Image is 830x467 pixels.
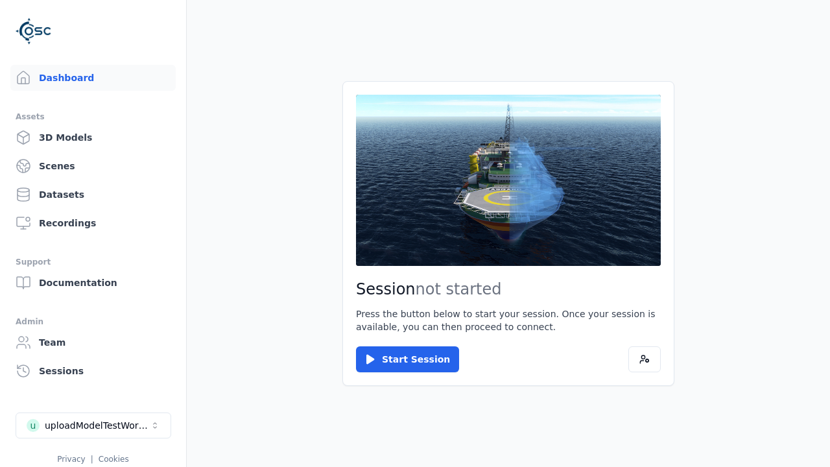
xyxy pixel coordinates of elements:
span: | [91,455,93,464]
a: Cookies [99,455,129,464]
img: Logo [16,13,52,49]
a: Dashboard [10,65,176,91]
button: Select a workspace [16,413,171,438]
div: Admin [16,314,171,329]
a: Privacy [57,455,85,464]
div: uploadModelTestWorkspace [45,419,150,432]
h2: Session [356,279,661,300]
a: Datasets [10,182,176,208]
span: not started [416,280,502,298]
a: Documentation [10,270,176,296]
a: 3D Models [10,125,176,150]
div: Support [16,254,171,270]
button: Start Session [356,346,459,372]
a: Scenes [10,153,176,179]
div: Assets [16,109,171,125]
div: u [27,419,40,432]
a: Sessions [10,358,176,384]
a: Team [10,329,176,355]
a: Recordings [10,210,176,236]
p: Press the button below to start your session. Once your session is available, you can then procee... [356,307,661,333]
